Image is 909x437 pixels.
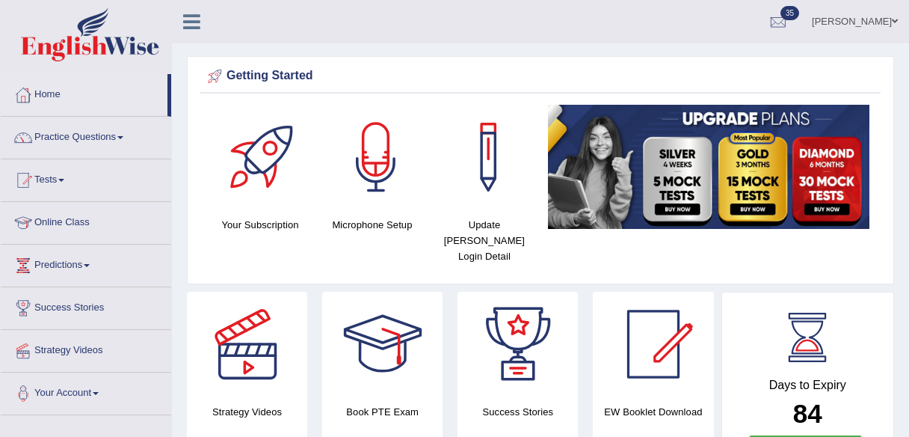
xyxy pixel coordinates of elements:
a: Online Class [1,202,171,239]
h4: Update [PERSON_NAME] Login Detail [436,217,533,264]
a: Tests [1,159,171,197]
img: small5.jpg [548,105,869,229]
h4: EW Booklet Download [593,404,713,420]
a: Strategy Videos [1,330,171,367]
h4: Strategy Videos [187,404,307,420]
b: 84 [793,399,822,428]
a: Success Stories [1,287,171,325]
a: Practice Questions [1,117,171,154]
h4: Success Stories [457,404,578,420]
h4: Your Subscription [212,217,309,233]
a: Home [1,74,167,111]
a: Your Account [1,373,171,410]
h4: Book PTE Exam [322,404,443,420]
div: Getting Started [204,65,877,88]
h4: Microphone Setup [324,217,421,233]
h4: Days to Expiry [739,379,878,392]
span: 35 [780,6,799,20]
a: Predictions [1,245,171,282]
